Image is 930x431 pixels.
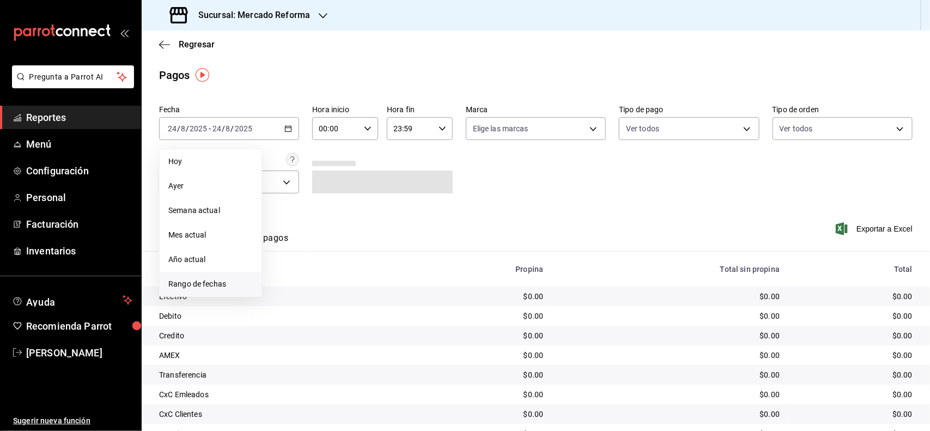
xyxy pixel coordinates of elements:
button: Pregunta a Parrot AI [12,65,134,88]
input: ---- [189,124,208,133]
img: Tooltip marker [196,68,209,82]
div: $0.00 [561,330,780,341]
div: $0.00 [797,389,913,400]
div: $0.00 [797,409,913,420]
span: Personal [26,190,132,205]
button: Exportar a Excel [838,222,913,235]
h3: Sucursal: Mercado Reforma [190,9,310,22]
div: $0.00 [561,311,780,321]
span: / [231,124,234,133]
div: AMEX [159,350,405,361]
span: Configuración [26,163,132,178]
button: open_drawer_menu [120,28,129,37]
div: Propina [422,265,544,274]
span: Reportes [26,110,132,125]
label: Tipo de pago [619,106,759,114]
div: $0.00 [561,409,780,420]
span: Elige las marcas [473,123,528,134]
div: $0.00 [797,369,913,380]
div: Efectivo [159,291,405,302]
div: Pagos [159,67,190,83]
span: Semana actual [168,205,253,216]
div: $0.00 [422,389,544,400]
span: Ayuda [26,294,118,307]
a: Pregunta a Parrot AI [8,79,134,90]
div: CxC Emleados [159,389,405,400]
span: Regresar [179,39,215,50]
div: $0.00 [797,330,913,341]
label: Hora inicio [312,106,378,114]
span: Inventarios [26,244,132,258]
span: / [186,124,189,133]
input: -- [212,124,222,133]
span: / [222,124,225,133]
span: Sugerir nueva función [13,415,132,427]
div: $0.00 [797,311,913,321]
div: $0.00 [422,350,544,361]
input: -- [226,124,231,133]
div: $0.00 [561,369,780,380]
span: - [209,124,211,133]
span: Mes actual [168,229,253,241]
span: Ver todos [780,123,813,134]
div: Tipo de pago [159,265,405,274]
div: $0.00 [797,350,913,361]
button: Regresar [159,39,215,50]
span: Pregunta a Parrot AI [29,71,117,83]
input: ---- [234,124,253,133]
span: Rango de fechas [168,278,253,290]
span: [PERSON_NAME] [26,345,132,360]
label: Marca [466,106,606,114]
div: Transferencia [159,369,405,380]
span: Ver todos [626,123,659,134]
div: $0.00 [422,330,544,341]
div: Debito [159,311,405,321]
div: $0.00 [561,389,780,400]
div: $0.00 [422,369,544,380]
span: Menú [26,137,132,151]
div: Total sin propina [561,265,780,274]
div: CxC Clientes [159,409,405,420]
div: $0.00 [797,291,913,302]
span: Año actual [168,254,253,265]
div: $0.00 [422,291,544,302]
label: Hora fin [387,106,453,114]
span: Hoy [168,156,253,167]
div: $0.00 [422,409,544,420]
input: -- [167,124,177,133]
label: Tipo de orden [773,106,913,114]
input: -- [180,124,186,133]
div: $0.00 [561,291,780,302]
span: / [177,124,180,133]
div: Credito [159,330,405,341]
span: Facturación [26,217,132,232]
span: Recomienda Parrot [26,319,132,333]
div: Total [797,265,913,274]
span: Ayer [168,180,253,192]
label: Fecha [159,106,299,114]
div: $0.00 [561,350,780,361]
div: $0.00 [422,311,544,321]
button: Ver pagos [247,233,288,251]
